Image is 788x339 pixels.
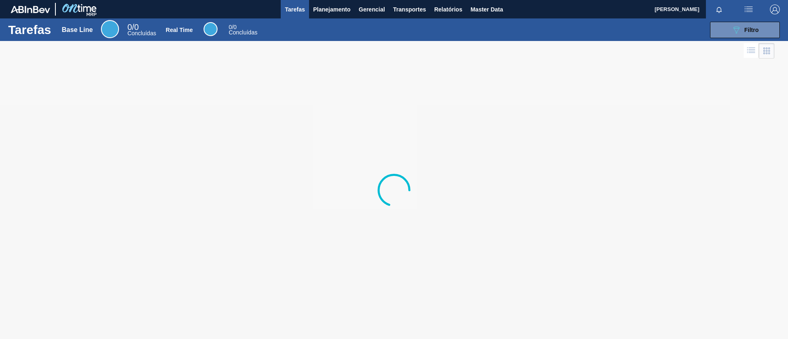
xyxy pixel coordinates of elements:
span: Transportes [393,5,426,14]
span: Concluídas [127,30,156,36]
span: Planejamento [313,5,350,14]
img: TNhmsLtSVTkK8tSr43FrP2fwEKptu5GPRR3wAAAABJRU5ErkJggg== [11,6,50,13]
div: Real Time [204,22,218,36]
span: 0 [229,24,232,30]
div: Real Time [166,27,193,33]
span: / 0 [127,23,139,32]
span: Concluídas [229,29,257,36]
div: Base Line [127,24,156,36]
span: Relatórios [434,5,462,14]
div: Base Line [101,20,119,38]
span: Filtro [744,27,759,33]
span: Master Data [470,5,503,14]
div: Base Line [62,26,93,34]
span: Gerencial [359,5,385,14]
h1: Tarefas [8,25,51,34]
img: Logout [770,5,780,14]
button: Notificações [706,4,732,15]
span: Tarefas [285,5,305,14]
span: / 0 [229,24,236,30]
div: Real Time [229,25,257,35]
button: Filtro [710,22,780,38]
span: 0 [127,23,132,32]
img: userActions [744,5,754,14]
